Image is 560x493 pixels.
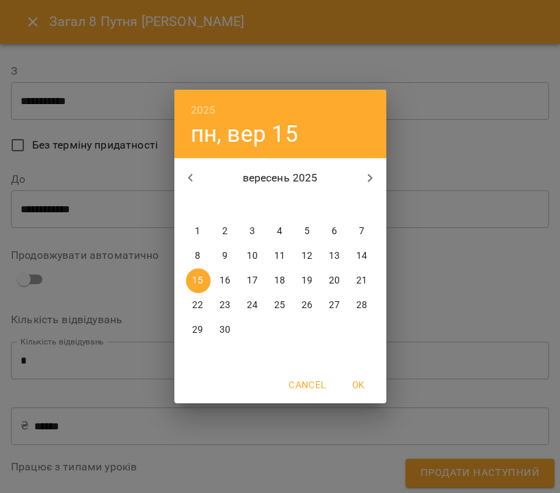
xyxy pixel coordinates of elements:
button: 21 [350,268,375,293]
button: 9 [213,244,238,268]
span: чт [268,199,293,212]
p: 30 [219,323,230,337]
p: 3 [250,225,255,238]
span: вт [213,199,238,212]
span: пт [295,199,320,212]
p: 19 [302,274,312,288]
p: 27 [329,299,340,312]
button: 22 [186,293,211,318]
p: 9 [222,249,228,263]
button: 10 [241,244,265,268]
p: 20 [329,274,340,288]
p: 21 [356,274,367,288]
button: 18 [268,268,293,293]
p: 1 [195,225,200,238]
p: 4 [277,225,282,238]
p: 17 [247,274,258,288]
p: 26 [302,299,312,312]
button: 4 [268,219,293,244]
button: Cancel [283,372,331,397]
p: 5 [304,225,310,238]
button: 6 [323,219,347,244]
span: ср [241,199,265,212]
button: 3 [241,219,265,244]
p: 24 [247,299,258,312]
button: 24 [241,293,265,318]
button: 7 [350,219,375,244]
p: 18 [274,274,285,288]
button: 23 [213,293,238,318]
p: 29 [192,323,203,337]
p: 6 [332,225,337,238]
p: 13 [329,249,340,263]
p: вересень 2025 [206,170,354,186]
p: 14 [356,249,367,263]
button: 16 [213,268,238,293]
button: 28 [350,293,375,318]
p: 8 [195,249,200,263]
button: 27 [323,293,347,318]
button: 8 [186,244,211,268]
p: 23 [219,299,230,312]
button: 11 [268,244,293,268]
p: 2 [222,225,228,238]
span: нд [350,199,375,212]
button: 2025 [191,101,216,120]
button: 26 [295,293,320,318]
button: 1 [186,219,211,244]
p: 25 [274,299,285,312]
span: Cancel [289,377,325,393]
span: сб [323,199,347,212]
button: 15 [186,268,211,293]
button: 5 [295,219,320,244]
p: 15 [192,274,203,288]
p: 16 [219,274,230,288]
button: 29 [186,318,211,342]
button: 25 [268,293,293,318]
span: пн [186,199,211,212]
button: 12 [295,244,320,268]
button: 20 [323,268,347,293]
button: 19 [295,268,320,293]
span: OK [343,377,375,393]
p: 22 [192,299,203,312]
p: 28 [356,299,367,312]
button: 30 [213,318,238,342]
button: 17 [241,268,265,293]
p: 12 [302,249,312,263]
button: 2 [213,219,238,244]
p: 10 [247,249,258,263]
button: 14 [350,244,375,268]
button: пн, вер 15 [191,120,298,148]
p: 7 [359,225,364,238]
button: 13 [323,244,347,268]
button: OK [337,372,381,397]
p: 11 [274,249,285,263]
